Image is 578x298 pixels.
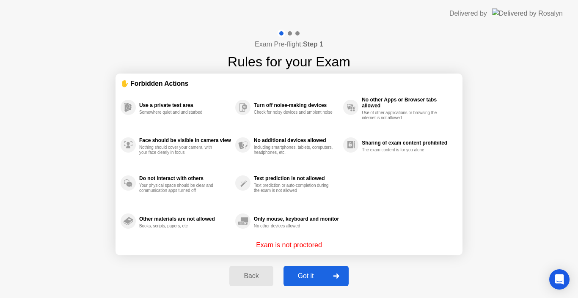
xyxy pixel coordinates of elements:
[254,137,339,143] div: No additional devices allowed
[254,145,334,155] div: Including smartphones, tablets, computers, headphones, etc.
[286,272,326,280] div: Got it
[254,175,339,181] div: Text prediction is not allowed
[254,216,339,222] div: Only mouse, keyboard and monitor
[549,269,570,290] div: Open Intercom Messenger
[255,39,323,49] h4: Exam Pre-flight:
[139,183,219,193] div: Your physical space should be clear and communication apps turned off
[362,148,442,153] div: The exam content is for you alone
[139,216,231,222] div: Other materials are not allowed
[229,266,273,286] button: Back
[256,240,322,250] p: Exam is not proctored
[254,224,334,229] div: No other devices allowed
[254,102,339,108] div: Turn off noise-making devices
[228,52,350,72] h1: Rules for your Exam
[254,183,334,193] div: Text prediction or auto-completion during the exam is not allowed
[362,140,453,146] div: Sharing of exam content prohibited
[139,145,219,155] div: Nothing should cover your camera, with your face clearly in focus
[232,272,270,280] div: Back
[139,137,231,143] div: Face should be visible in camera view
[303,41,323,48] b: Step 1
[254,110,334,115] div: Check for noisy devices and ambient noise
[362,110,442,120] div: Use of other applications or browsing the internet is not allowed
[283,266,349,286] button: Got it
[139,175,231,181] div: Do not interact with others
[362,97,453,109] div: No other Apps or Browser tabs allowed
[139,224,219,229] div: Books, scripts, papers, etc
[139,110,219,115] div: Somewhere quiet and undisturbed
[121,79,457,88] div: ✋ Forbidden Actions
[139,102,231,108] div: Use a private test area
[449,8,487,19] div: Delivered by
[492,8,563,18] img: Delivered by Rosalyn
